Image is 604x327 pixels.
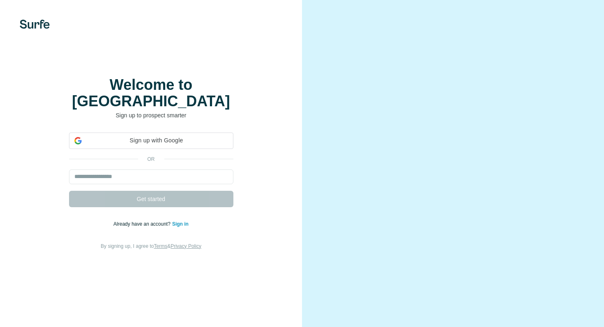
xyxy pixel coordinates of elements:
a: Sign in [172,221,189,227]
span: Already have an account? [113,221,172,227]
p: Sign up to prospect smarter [69,111,233,119]
img: Surfe's logo [20,20,50,29]
h1: Welcome to [GEOGRAPHIC_DATA] [69,77,233,110]
a: Privacy Policy [171,243,201,249]
span: Sign up with Google [85,136,228,145]
p: or [138,155,164,163]
span: By signing up, I agree to & [101,243,201,249]
a: Terms [154,243,168,249]
div: Sign up with Google [69,133,233,149]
